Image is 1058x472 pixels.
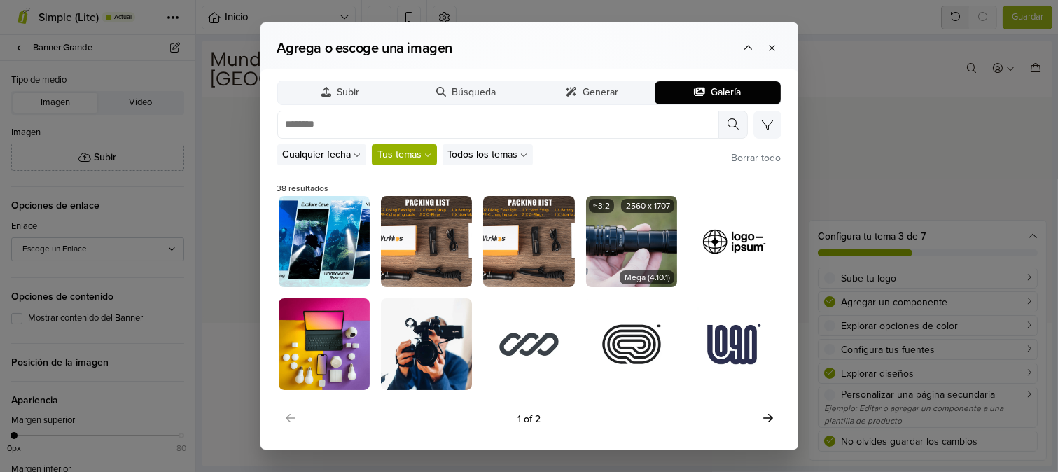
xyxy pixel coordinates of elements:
[492,18,533,38] a: Catálogo
[459,18,482,38] a: Inicio
[621,199,674,213] span: 2560 x 1707
[826,18,842,39] button: Carro
[403,81,529,104] button: Búsqueda
[711,87,741,99] span: Galería
[593,202,598,210] span: ≈
[732,151,781,165] button: Borrar todo
[277,144,367,165] button: Cualquier fecha
[377,147,422,162] span: Tus temas
[583,87,618,99] span: Generar
[761,18,779,39] button: Buscar
[655,81,781,104] button: Galería
[443,144,534,165] button: Todos los temas
[278,81,404,104] button: Subir
[543,18,585,38] a: Contacto
[529,81,655,104] button: Generar
[732,152,781,164] span: Borrar todo
[372,144,437,165] button: Tus temas
[787,18,816,39] button: Acceso
[337,87,359,99] span: Subir
[277,182,329,195] span: 38 resultados
[589,199,614,213] span: 1.50
[277,40,706,57] h2: Agrega o escoge una imagen
[625,273,670,282] span: Mega (4.10.1)
[283,147,351,162] span: Cualquier fecha
[448,147,518,162] span: Todos los temas
[517,412,541,426] span: 1 of 2
[452,87,496,99] span: Búsqueda
[8,8,274,48] a: Mundo Linternas [GEOGRAPHIC_DATA]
